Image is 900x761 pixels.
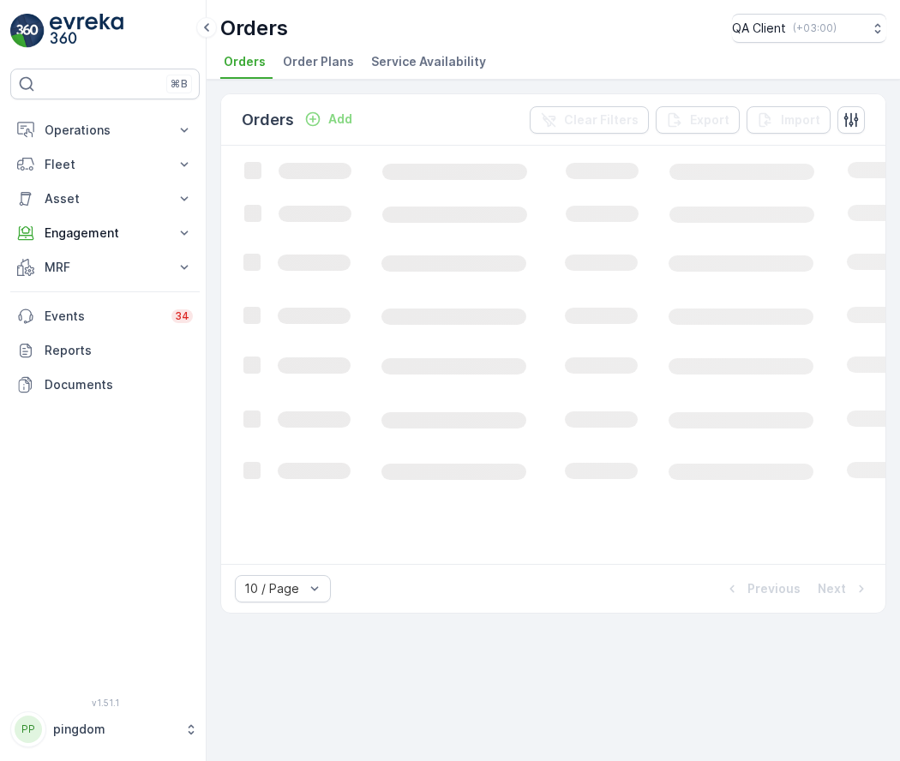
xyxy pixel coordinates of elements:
p: Engagement [45,225,165,242]
p: Next [818,580,846,597]
p: MRF [45,259,165,276]
button: QA Client(+03:00) [732,14,886,43]
p: Clear Filters [564,111,639,129]
p: Previous [747,580,801,597]
button: Next [816,578,872,599]
p: Orders [220,15,288,42]
p: Events [45,308,161,325]
p: 34 [175,309,189,323]
span: v 1.51.1 [10,698,200,708]
span: Orders [224,53,266,70]
img: logo_light-DOdMpM7g.png [50,14,123,48]
div: PP [15,716,42,743]
button: Export [656,106,740,134]
p: ⌘B [171,77,188,91]
button: Engagement [10,216,200,250]
p: QA Client [732,20,786,37]
button: MRF [10,250,200,285]
span: Service Availability [371,53,486,70]
p: Asset [45,190,165,207]
button: Add [297,109,359,129]
p: Export [690,111,729,129]
img: logo [10,14,45,48]
p: Reports [45,342,193,359]
a: Events34 [10,299,200,333]
p: Add [328,111,352,128]
p: pingdom [53,721,176,738]
a: Documents [10,368,200,402]
a: Reports [10,333,200,368]
p: Import [781,111,820,129]
p: Fleet [45,156,165,173]
button: Fleet [10,147,200,182]
button: Import [747,106,831,134]
span: Order Plans [283,53,354,70]
button: Clear Filters [530,106,649,134]
p: Documents [45,376,193,393]
button: Asset [10,182,200,216]
button: Previous [722,578,802,599]
button: PPpingdom [10,711,200,747]
p: ( +03:00 ) [793,21,837,35]
p: Operations [45,122,165,139]
p: Orders [242,108,294,132]
button: Operations [10,113,200,147]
